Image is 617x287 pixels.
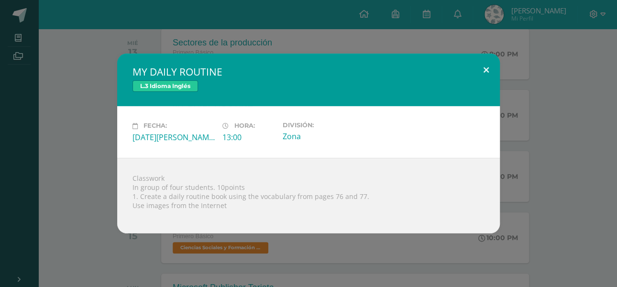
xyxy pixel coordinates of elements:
[282,121,364,129] label: División:
[143,122,167,130] span: Fecha:
[473,54,500,86] button: Close (Esc)
[282,131,364,142] div: Zona
[222,132,275,143] div: 13:00
[117,158,500,233] div: Classwork In group of four students. 10points 1. Create a daily routine book using the vocabulary...
[234,122,255,130] span: Hora:
[132,132,215,143] div: [DATE][PERSON_NAME]
[132,80,198,92] span: L.3 Idioma Inglés
[132,65,485,78] h2: MY DAILY ROUTINE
